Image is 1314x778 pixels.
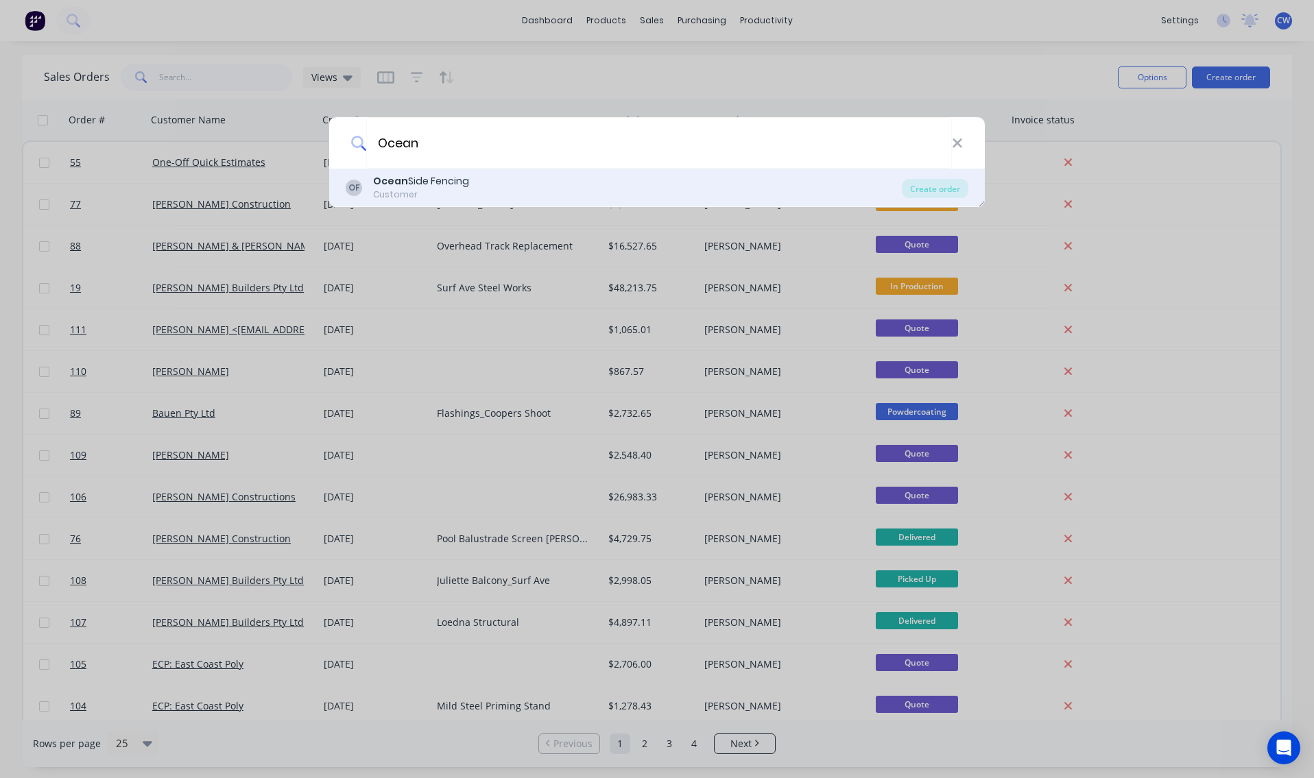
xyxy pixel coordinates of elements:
[346,180,362,196] div: OF
[366,117,952,169] input: Enter a customer name to create a new order...
[373,189,469,201] div: Customer
[1267,731,1300,764] div: Open Intercom Messenger
[373,174,469,189] div: Side Fencing
[902,179,968,198] div: Create order
[373,174,408,188] b: Ocean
